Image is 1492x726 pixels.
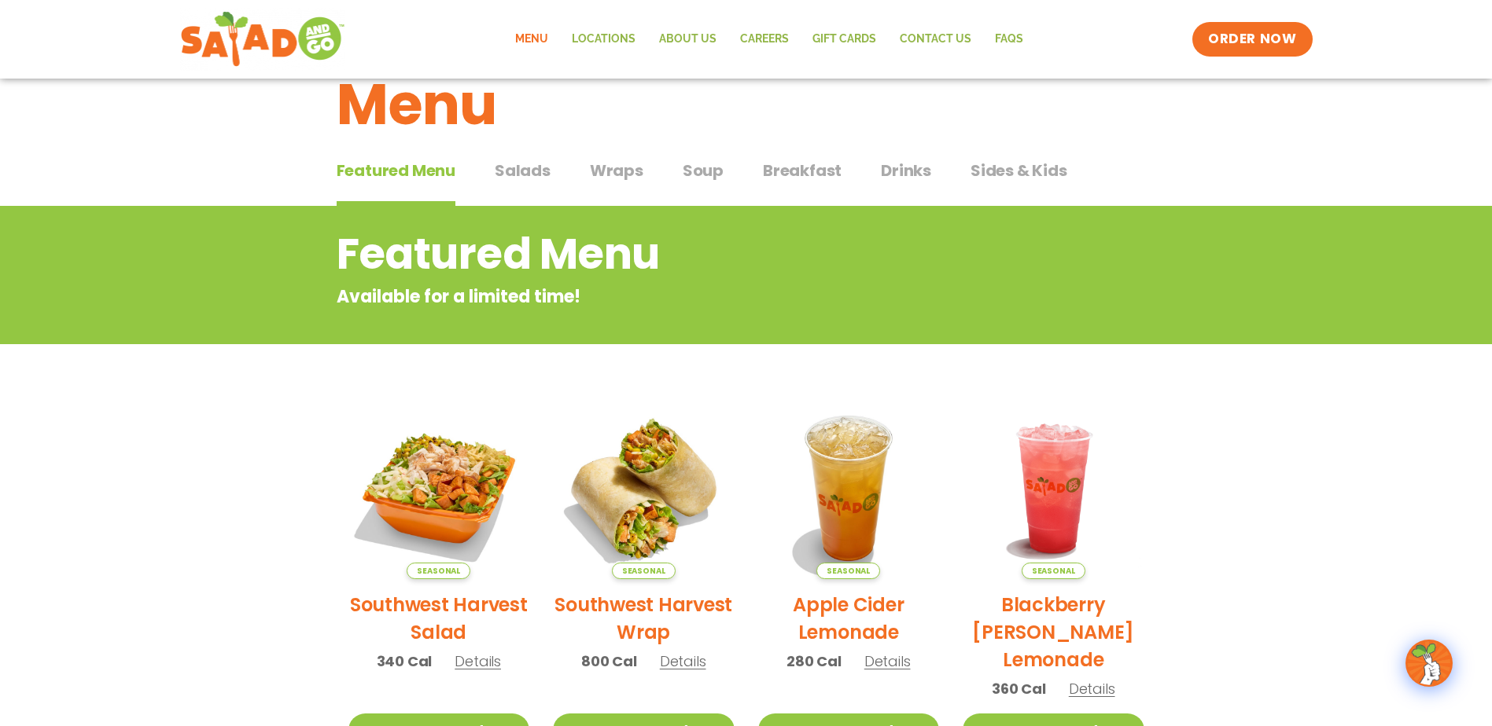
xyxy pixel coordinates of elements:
[503,21,560,57] a: Menu
[787,651,842,672] span: 280 Cal
[816,563,880,579] span: Seasonal
[560,21,647,57] a: Locations
[801,21,888,57] a: GIFT CARDS
[337,222,1030,286] h2: Featured Menu
[983,21,1035,57] a: FAQs
[1069,679,1115,698] span: Details
[503,21,1035,57] nav: Menu
[581,651,637,672] span: 800 Cal
[660,651,706,671] span: Details
[612,563,676,579] span: Seasonal
[888,21,983,57] a: Contact Us
[348,398,530,579] img: Product photo for Southwest Harvest Salad
[881,159,931,182] span: Drinks
[590,159,643,182] span: Wraps
[963,398,1144,579] img: Product photo for Blackberry Bramble Lemonade
[971,159,1067,182] span: Sides & Kids
[683,159,724,182] span: Soup
[1208,30,1296,49] span: ORDER NOW
[864,651,911,671] span: Details
[377,651,433,672] span: 340 Cal
[992,678,1046,699] span: 360 Cal
[455,651,501,671] span: Details
[337,284,1030,310] p: Available for a limited time!
[647,21,728,57] a: About Us
[407,563,470,579] span: Seasonal
[337,62,1156,147] h1: Menu
[337,159,455,182] span: Featured Menu
[553,398,735,579] img: Product photo for Southwest Harvest Wrap
[180,8,346,71] img: new-SAG-logo-768×292
[763,159,842,182] span: Breakfast
[553,591,735,646] h2: Southwest Harvest Wrap
[348,591,530,646] h2: Southwest Harvest Salad
[963,591,1144,673] h2: Blackberry [PERSON_NAME] Lemonade
[1022,563,1085,579] span: Seasonal
[337,153,1156,207] div: Tabbed content
[728,21,801,57] a: Careers
[1192,22,1312,57] a: ORDER NOW
[758,398,940,579] img: Product photo for Apple Cider Lemonade
[758,591,940,646] h2: Apple Cider Lemonade
[495,159,551,182] span: Salads
[1407,641,1451,685] img: wpChatIcon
